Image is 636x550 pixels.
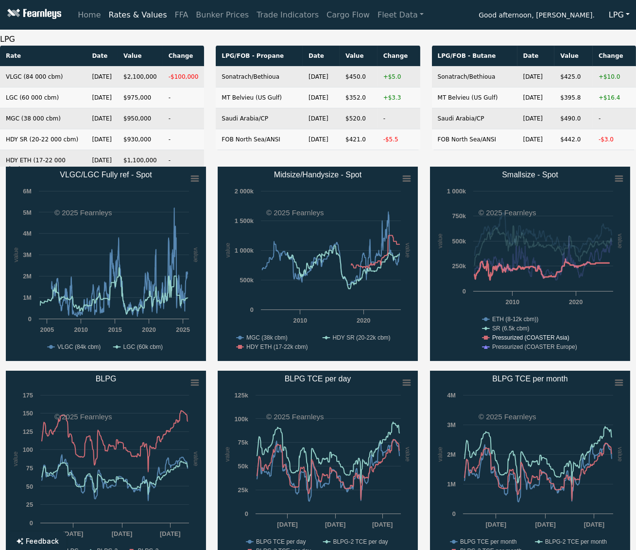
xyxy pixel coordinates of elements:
[253,5,323,25] a: Trade Indicators
[266,412,324,421] text: © 2025 Fearnleys
[517,87,555,108] td: [DATE]
[593,87,636,108] td: +$16.4
[378,67,420,87] td: +$5.0
[192,5,253,25] a: Bunker Prices
[235,415,249,423] text: 100k
[492,344,577,350] text: Pressurized (COASTER Europe)
[340,108,378,129] td: $520.0
[492,375,567,383] text: BLPG TCE per month
[432,129,517,150] td: FOB North Sea/ANSI
[118,150,163,180] td: $1,100,000
[112,530,132,537] text: [DATE]
[447,188,466,195] text: 1 000k
[340,129,378,150] td: $421.0
[26,501,33,508] text: 25
[250,306,254,313] text: 0
[378,87,420,108] td: +$3.3
[274,171,362,179] text: Midsize/Handysize - Spot
[593,67,636,87] td: +$10.0
[163,129,205,150] td: -
[463,288,466,295] text: 0
[432,46,517,67] th: LPG/FOB - Butane
[23,428,33,435] text: 125
[216,129,303,150] td: FOB North Sea/ANSI
[593,46,636,67] th: Change
[86,150,118,180] td: [DATE]
[216,87,303,108] td: MT Belvieu (US Gulf)
[171,5,192,25] a: FFA
[192,247,200,262] text: value
[86,67,118,87] td: [DATE]
[277,521,298,528] text: [DATE]
[492,325,530,332] text: SR (6.5k cbm)
[340,46,378,67] th: Value
[26,483,33,490] text: 50
[378,46,420,67] th: Change
[357,317,370,324] text: 2020
[505,298,519,306] text: 2010
[105,5,171,25] a: Rates & Values
[54,208,112,217] text: © 2025 Fearnleys
[118,108,163,129] td: $950,000
[285,375,351,383] text: BLPG TCE per day
[436,234,443,249] text: value
[492,334,569,341] text: Pressurized (COASTER Asia)
[460,538,517,545] text: BLPG TCE per month
[23,209,32,216] text: 5M
[86,108,118,129] td: [DATE]
[593,129,636,150] td: -$3.0
[23,392,33,399] text: 175
[502,171,558,179] text: Smallsize - Spot
[447,451,456,458] text: 2M
[325,521,345,528] text: [DATE]
[160,530,180,537] text: [DATE]
[86,129,118,150] td: [DATE]
[235,217,254,224] text: 1 500k
[142,326,155,333] text: 2020
[23,251,32,258] text: 3M
[23,410,33,417] text: 150
[617,234,624,249] text: value
[74,5,104,25] a: Home
[554,67,593,87] td: $425.0
[593,108,636,129] td: -
[333,538,388,545] text: BLPG-2 TCE per day
[12,247,19,262] text: value
[378,108,420,129] td: -
[216,46,303,67] th: LPG/FOB - Propane
[5,9,61,21] img: Fearnleys Logo
[492,316,538,323] text: ETH (8-12k cbm))
[238,486,249,494] text: 25k
[216,108,303,129] td: Saudi Arabia/CP
[118,129,163,150] td: $930,000
[479,412,536,421] text: © 2025 Fearnleys
[235,247,254,254] text: 1 000k
[28,315,32,323] text: 0
[447,421,456,429] text: 3M
[23,188,32,195] text: 6M
[517,46,555,67] th: Date
[238,439,249,446] text: 75k
[246,334,288,341] text: MGC (38k cbm)
[235,392,249,399] text: 125k
[163,67,205,87] td: -$100,000
[517,129,555,150] td: [DATE]
[404,243,412,258] text: value
[452,212,466,220] text: 750k
[26,464,33,472] text: 75
[246,344,308,350] text: HDY ETH (17-22k cbm)
[163,108,205,129] td: -
[118,87,163,108] td: $975,000
[245,510,248,517] text: 0
[617,447,624,462] text: value
[216,67,303,87] td: Sonatrach/Bethioua
[602,6,636,24] button: LPG
[118,67,163,87] td: $2,100,000
[303,129,340,150] td: [DATE]
[12,451,19,466] text: value
[57,344,101,350] text: VLGC (84k cbm)
[256,538,306,545] text: BLPG TCE per day
[452,262,466,270] text: 250k
[584,521,604,528] text: [DATE]
[218,167,418,361] svg: Midsize/Handysize - Spot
